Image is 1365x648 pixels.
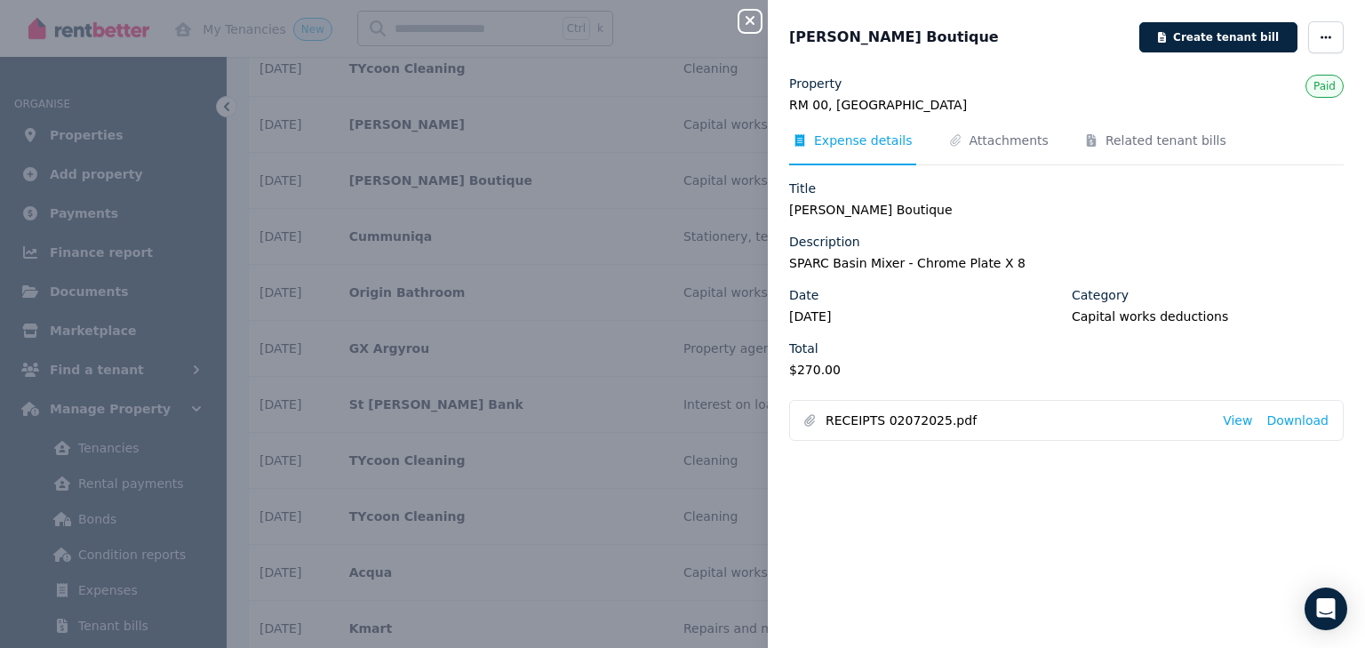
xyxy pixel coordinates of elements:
[789,201,1344,219] legend: [PERSON_NAME] Boutique
[826,412,1209,429] span: RECEIPTS 02072025.pdf
[789,308,1061,325] legend: [DATE]
[789,75,842,92] label: Property
[789,361,1061,379] legend: $270.00
[1106,132,1226,149] span: Related tenant bills
[1223,412,1252,429] a: View
[1072,286,1129,304] label: Category
[789,96,1344,114] legend: RM 00, [GEOGRAPHIC_DATA]
[789,233,860,251] label: Description
[1139,22,1297,52] button: Create tenant bill
[970,132,1049,149] span: Attachments
[1266,412,1329,429] a: Download
[789,340,818,357] label: Total
[1072,308,1344,325] legend: Capital works deductions
[814,132,913,149] span: Expense details
[789,27,999,48] span: [PERSON_NAME] Boutique
[1313,80,1336,92] span: Paid
[789,132,1344,165] nav: Tabs
[1305,588,1347,630] div: Open Intercom Messenger
[789,254,1344,272] legend: SPARC Basin Mixer - Chrome Plate X 8
[789,180,816,197] label: Title
[789,286,818,304] label: Date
